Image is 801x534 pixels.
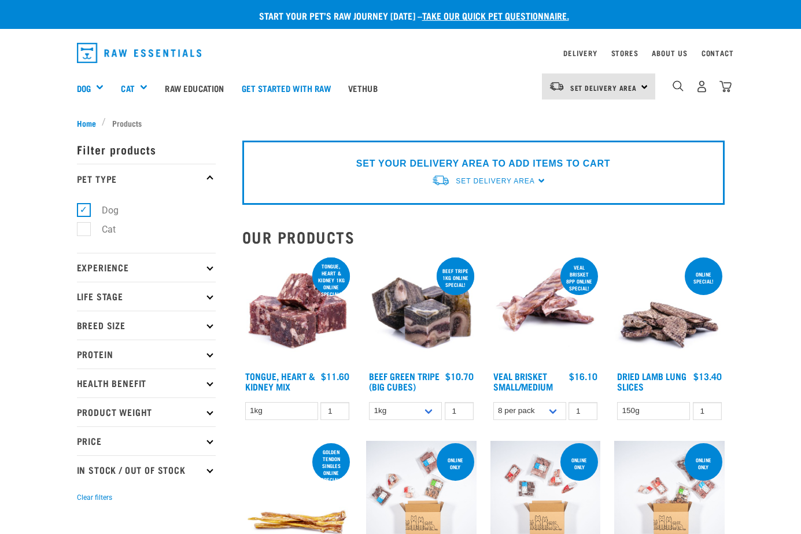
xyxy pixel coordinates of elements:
[320,402,349,420] input: 1
[437,262,474,293] div: Beef tripe 1kg online special!
[77,82,91,95] a: Dog
[422,13,569,18] a: take our quick pet questionnaire.
[493,373,553,389] a: Veal Brisket Small/Medium
[77,426,216,455] p: Price
[356,157,610,171] p: SET YOUR DELIVERY AREA TO ADD ITEMS TO CART
[77,117,96,129] span: Home
[456,177,534,185] span: Set Delivery Area
[233,65,339,111] a: Get started with Raw
[77,117,102,129] a: Home
[563,51,597,55] a: Delivery
[569,402,597,420] input: 1
[685,451,722,476] div: Online Only
[431,174,450,186] img: van-moving.png
[369,373,440,389] a: Beef Green Tripe (Big Cubes)
[77,311,216,340] p: Breed Size
[77,397,216,426] p: Product Weight
[611,51,638,55] a: Stores
[570,86,637,90] span: Set Delivery Area
[121,82,134,95] a: Cat
[685,266,722,290] div: ONLINE SPECIAL!
[77,340,216,369] p: Protein
[549,81,564,91] img: van-moving.png
[490,255,601,366] img: 1207 Veal Brisket 4pp 01
[693,371,722,381] div: $13.40
[366,255,477,366] img: 1044 Green Tripe Beef
[445,402,474,420] input: 1
[156,65,232,111] a: Raw Education
[77,164,216,193] p: Pet Type
[321,371,349,381] div: $11.60
[312,443,350,488] div: Golden Tendon singles online special!
[83,222,120,237] label: Cat
[68,38,734,68] nav: dropdown navigation
[614,255,725,366] img: 1303 Lamb Lung Slices 01
[77,282,216,311] p: Life Stage
[77,117,725,129] nav: breadcrumbs
[693,402,722,420] input: 1
[569,371,597,381] div: $16.10
[77,135,216,164] p: Filter products
[312,257,350,303] div: Tongue, Heart & Kidney 1kg online special!
[445,371,474,381] div: $10.70
[83,203,123,218] label: Dog
[652,51,687,55] a: About Us
[77,455,216,484] p: In Stock / Out Of Stock
[437,451,474,476] div: Online Only
[339,65,386,111] a: Vethub
[242,228,725,246] h2: Our Products
[617,373,686,389] a: Dried Lamb Lung Slices
[560,259,598,297] div: Veal Brisket 8pp online special!
[673,80,684,91] img: home-icon-1@2x.png
[77,492,112,503] button: Clear filters
[702,51,734,55] a: Contact
[77,253,216,282] p: Experience
[242,255,353,366] img: 1167 Tongue Heart Kidney Mix 01
[719,80,732,93] img: home-icon@2x.png
[560,451,598,476] div: Online Only
[696,80,708,93] img: user.png
[77,43,202,63] img: Raw Essentials Logo
[77,369,216,397] p: Health Benefit
[245,373,315,389] a: Tongue, Heart & Kidney Mix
